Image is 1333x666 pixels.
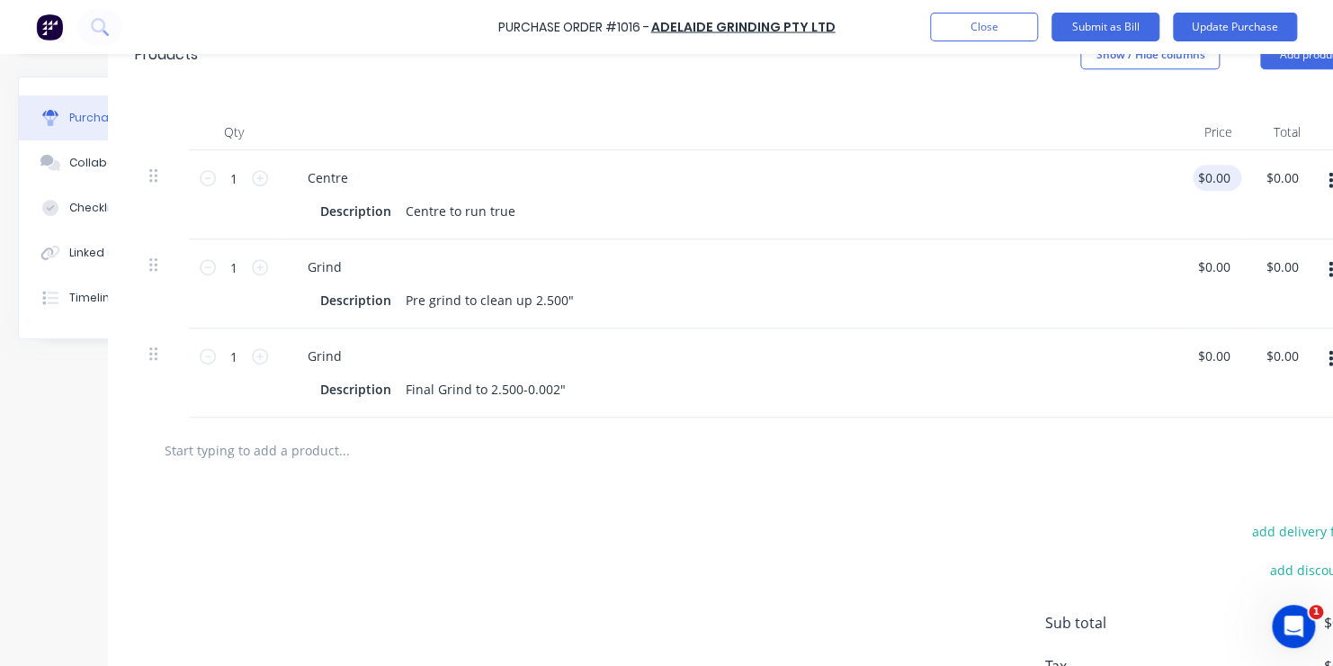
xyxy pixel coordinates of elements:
div: Purchase Order #1016 - [498,18,649,37]
span: 1 [1309,605,1323,619]
div: Description [313,376,398,402]
button: Linked Orders [19,230,188,275]
div: Qty [189,114,279,150]
button: Checklists 0/0 [19,185,188,230]
div: Total [1247,114,1315,150]
div: Purchase details [69,110,166,126]
img: Factory [36,13,63,40]
div: Timeline [69,290,117,306]
div: Description [313,287,398,313]
input: Start typing to add a product... [164,432,523,468]
div: Collaborate [69,155,140,171]
a: Adelaide Grinding Pty Ltd [651,18,836,36]
div: Centre [293,165,362,191]
div: Grind [293,254,356,280]
div: Final Grind to 2.500-0.002" [398,376,573,402]
div: Products [135,44,198,66]
div: Description [313,198,398,224]
button: Submit as Bill [1051,13,1159,41]
div: Grind [293,343,356,369]
div: Linked Orders [69,245,147,261]
div: Pre grind to clean up 2.500" [398,287,581,313]
div: Centre to run true [398,198,523,224]
iframe: Intercom live chat [1272,605,1315,648]
button: Purchase details [19,95,188,140]
span: Sub total [1044,612,1179,634]
div: Price [1178,114,1247,150]
button: Close [930,13,1038,41]
button: Collaborate [19,140,188,185]
button: Show / Hide columns [1080,40,1220,69]
div: Checklists 0/0 [69,200,148,216]
button: Timeline [19,275,188,320]
button: Update Purchase [1173,13,1297,41]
